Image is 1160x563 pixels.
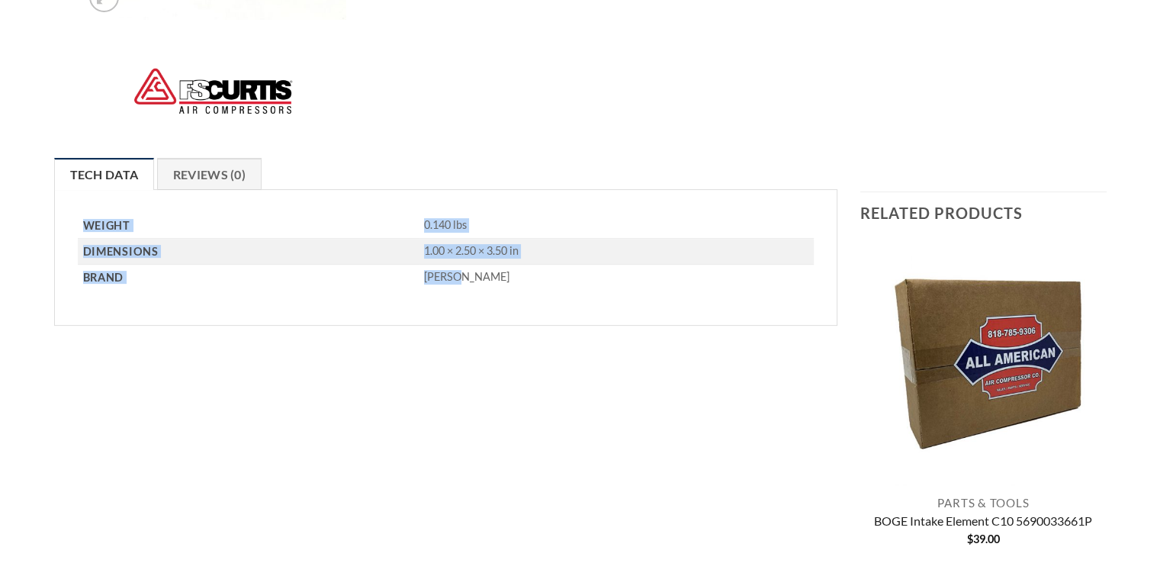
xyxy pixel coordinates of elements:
[54,158,155,190] a: Tech Data
[419,239,814,265] td: 1.00 × 2.50 × 3.50 in
[967,532,973,545] span: $
[424,270,814,285] p: [PERSON_NAME]
[157,158,262,190] a: Reviews (0)
[419,213,814,239] td: 0.140 lbs
[874,513,1092,532] a: BOGE Intake Element C10 5690033661P
[134,63,294,124] img: FS-Curtis-Air-Compressors
[78,265,419,290] th: Brand
[967,532,1000,545] bdi: 39.00
[860,496,1107,510] p: Parts & Tools
[78,213,419,239] th: Weight
[860,192,1107,233] h3: Related products
[78,213,815,290] table: Product Details
[78,239,419,265] th: Dimensions
[860,241,1107,487] img: Placeholder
